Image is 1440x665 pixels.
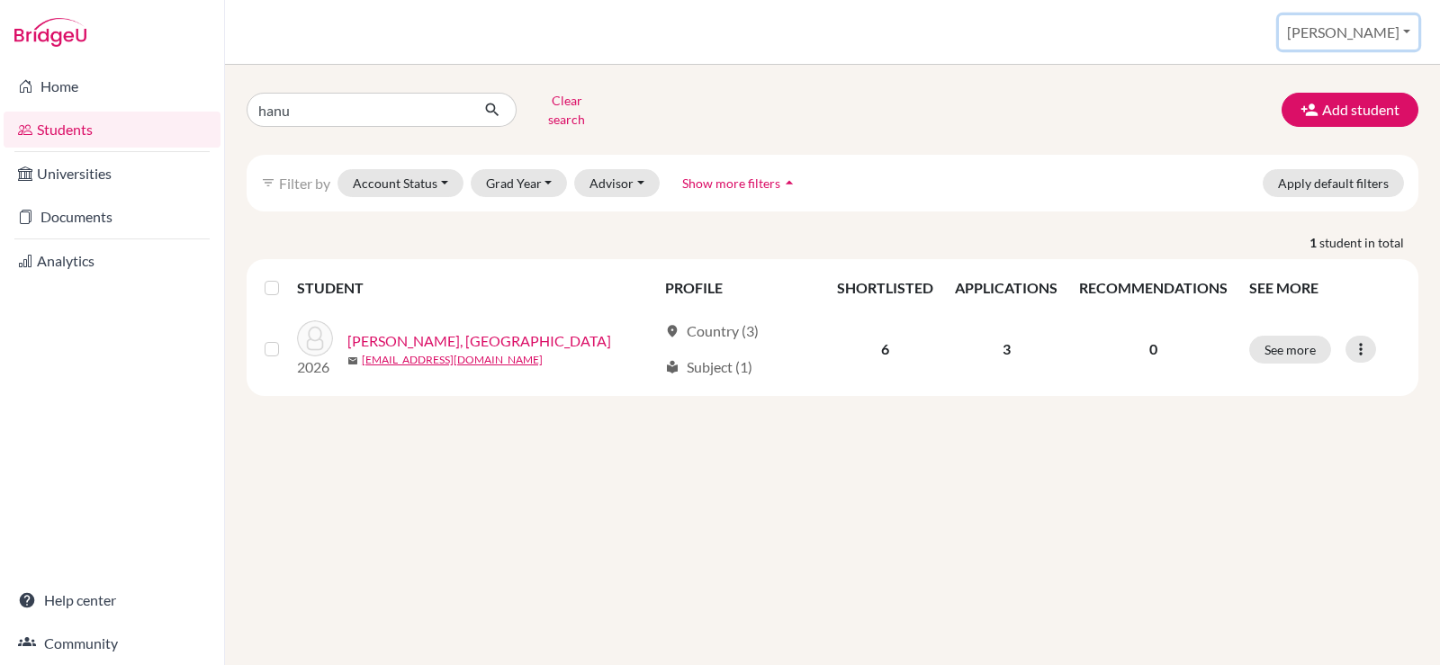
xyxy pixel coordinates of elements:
[826,266,944,310] th: SHORTLISTED
[261,175,275,190] i: filter_list
[337,169,463,197] button: Account Status
[944,310,1068,389] td: 3
[667,169,814,197] button: Show more filtersarrow_drop_up
[4,156,220,192] a: Universities
[1263,169,1404,197] button: Apply default filters
[944,266,1068,310] th: APPLICATIONS
[247,93,470,127] input: Find student by name...
[297,320,333,356] img: BOOPATHI, Hanuraya
[471,169,568,197] button: Grad Year
[654,266,826,310] th: PROFILE
[1309,233,1319,252] strong: 1
[574,169,660,197] button: Advisor
[347,355,358,366] span: mail
[4,68,220,104] a: Home
[665,360,679,374] span: local_library
[1249,336,1331,364] button: See more
[682,175,780,191] span: Show more filters
[4,582,220,618] a: Help center
[4,625,220,661] a: Community
[517,86,616,133] button: Clear search
[297,356,333,378] p: 2026
[1238,266,1411,310] th: SEE MORE
[1279,15,1418,49] button: [PERSON_NAME]
[347,330,611,352] a: [PERSON_NAME], [GEOGRAPHIC_DATA]
[665,324,679,338] span: location_on
[1079,338,1228,360] p: 0
[279,175,330,192] span: Filter by
[1068,266,1238,310] th: RECOMMENDATIONS
[665,320,759,342] div: Country (3)
[780,174,798,192] i: arrow_drop_up
[665,356,752,378] div: Subject (1)
[297,266,654,310] th: STUDENT
[4,243,220,279] a: Analytics
[1282,93,1418,127] button: Add student
[826,310,944,389] td: 6
[1319,233,1418,252] span: student in total
[4,112,220,148] a: Students
[14,18,86,47] img: Bridge-U
[4,199,220,235] a: Documents
[362,352,543,368] a: [EMAIL_ADDRESS][DOMAIN_NAME]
